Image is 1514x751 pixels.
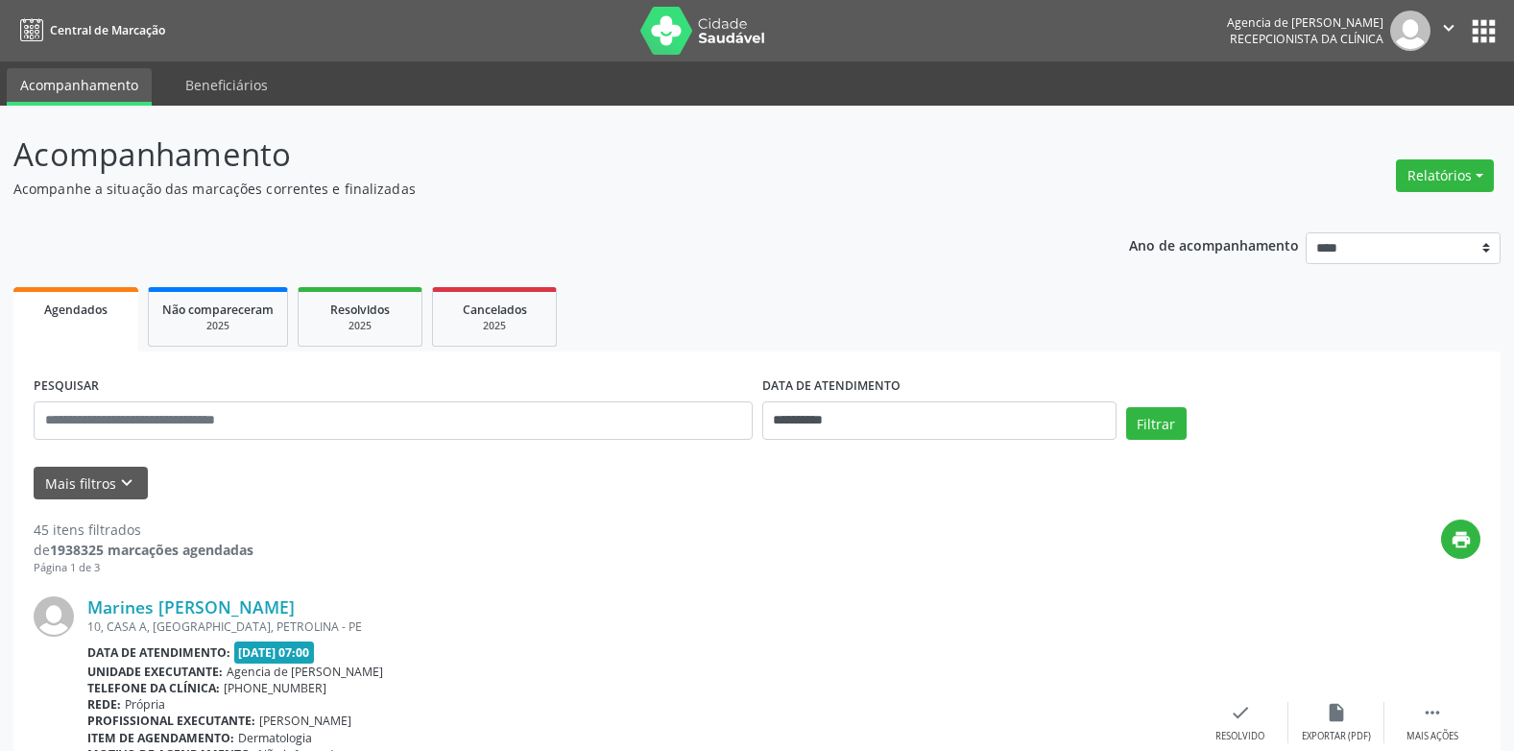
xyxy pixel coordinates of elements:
img: img [1390,11,1430,51]
i: keyboard_arrow_down [116,472,137,494]
span: Central de Marcação [50,22,165,38]
button: Filtrar [1126,407,1187,440]
button: Mais filtroskeyboard_arrow_down [34,467,148,500]
p: Acompanhamento [13,131,1054,179]
div: 45 itens filtrados [34,520,253,540]
b: Data de atendimento: [87,644,230,661]
label: PESQUISAR [34,372,99,401]
a: Central de Marcação [13,14,165,46]
div: 10, CASA A, [GEOGRAPHIC_DATA], PETROLINA - PE [87,618,1192,635]
b: Unidade executante: [87,664,223,680]
div: 2025 [312,319,408,333]
p: Ano de acompanhamento [1129,232,1299,256]
i: print [1451,529,1472,550]
button: print [1441,520,1480,559]
div: Agencia de [PERSON_NAME] [1227,14,1383,31]
p: Acompanhe a situação das marcações correntes e finalizadas [13,179,1054,199]
div: Resolvido [1215,730,1264,743]
span: Agencia de [PERSON_NAME] [227,664,383,680]
div: de [34,540,253,560]
span: Dermatologia [238,730,312,746]
span: [PHONE_NUMBER] [224,680,326,696]
b: Rede: [87,696,121,713]
div: Página 1 de 3 [34,560,253,576]
div: 2025 [446,319,542,333]
i: check [1230,702,1251,723]
button:  [1430,11,1467,51]
button: Relatórios [1396,159,1494,192]
b: Item de agendamento: [87,730,234,746]
i:  [1438,17,1459,38]
i: insert_drive_file [1326,702,1347,723]
a: Beneficiários [172,68,281,102]
span: Própria [125,696,165,713]
b: Profissional executante: [87,713,255,729]
label: DATA DE ATENDIMENTO [762,372,901,401]
span: [PERSON_NAME] [259,713,351,729]
a: Marines [PERSON_NAME] [87,596,295,618]
b: Telefone da clínica: [87,680,220,696]
div: Mais ações [1406,730,1458,743]
button: apps [1467,14,1501,48]
span: Cancelados [463,302,527,318]
span: Resolvidos [330,302,390,318]
strong: 1938325 marcações agendadas [50,541,253,559]
div: Exportar (PDF) [1302,730,1371,743]
a: Acompanhamento [7,68,152,106]
i:  [1422,702,1443,723]
span: Não compareceram [162,302,274,318]
img: img [34,596,74,637]
span: [DATE] 07:00 [234,642,315,664]
span: Agendados [44,302,108,318]
span: Recepcionista da clínica [1230,31,1383,47]
div: 2025 [162,319,274,333]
